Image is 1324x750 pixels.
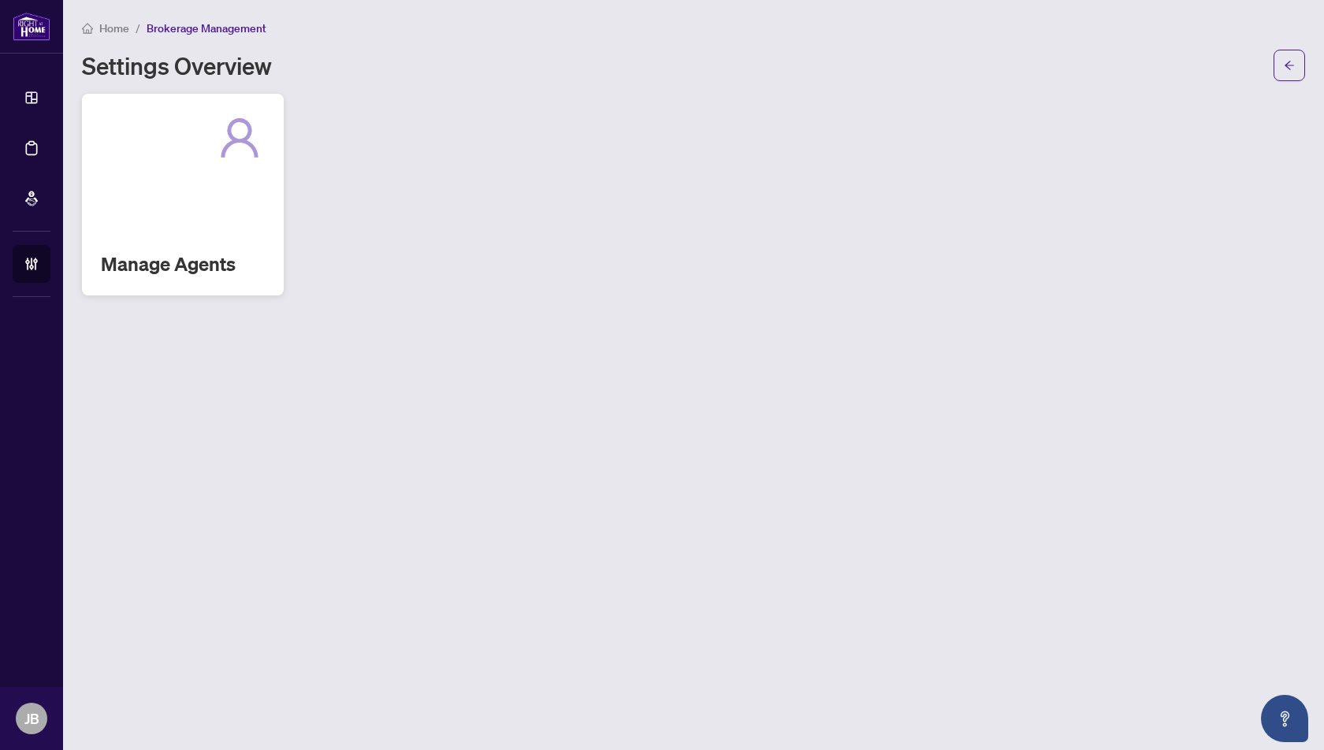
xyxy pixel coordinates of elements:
[99,21,129,35] span: Home
[1284,60,1295,71] span: arrow-left
[101,251,265,277] h2: Manage Agents
[136,19,140,37] li: /
[82,53,272,78] h1: Settings Overview
[13,12,50,41] img: logo
[1261,695,1308,742] button: Open asap
[82,23,93,34] span: home
[147,21,266,35] span: Brokerage Management
[24,707,39,730] span: JB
